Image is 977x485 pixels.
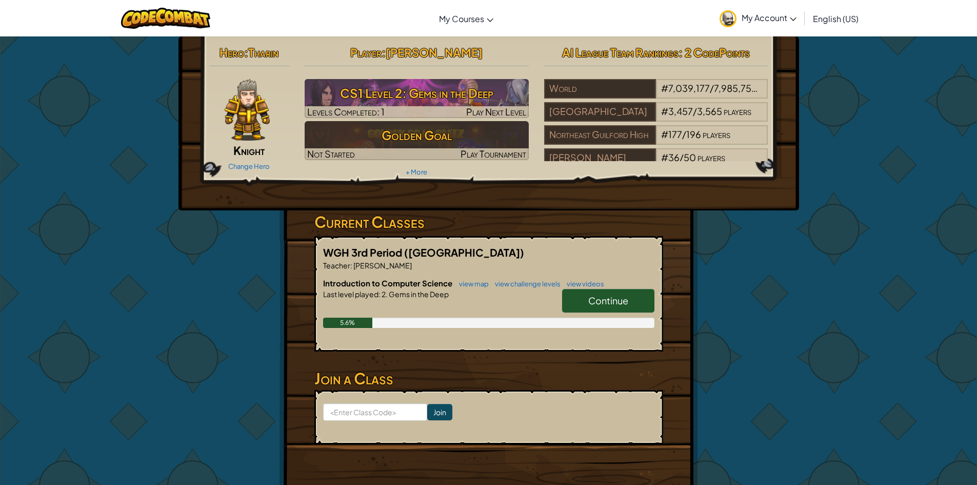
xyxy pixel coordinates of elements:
a: Golden GoalNot StartedPlay Tournament [305,121,529,160]
span: [PERSON_NAME] [352,261,412,270]
div: 5.6% [323,318,373,328]
span: Tharin [248,45,278,60]
h3: Golden Goal [305,124,529,147]
span: # [661,105,668,117]
span: : [382,45,386,60]
span: 36 [668,151,680,163]
span: English (US) [813,13,859,24]
span: 3,565 [697,105,722,117]
a: Play Next Level [305,79,529,118]
a: + More [406,168,427,176]
div: Northeast Guilford High [544,125,656,145]
span: Continue [588,295,628,306]
span: players [724,105,751,117]
span: Gems in the Deep [388,289,449,299]
span: My Account [742,12,796,23]
img: knight-pose.png [225,79,270,141]
span: Player [350,45,382,60]
h3: Join a Class [314,367,663,390]
a: World#7,039,177/7,985,756players [544,89,768,101]
span: 196 [686,128,701,140]
span: players [759,82,786,94]
a: Northeast Guilford High#177/196players [544,135,768,147]
span: 7,985,756 [714,82,757,94]
span: 7,039,177 [668,82,710,94]
span: My Courses [439,13,484,24]
span: 3,457 [668,105,693,117]
span: ([GEOGRAPHIC_DATA]) [404,246,524,259]
div: World [544,79,656,99]
span: / [680,151,684,163]
h3: Current Classes [314,210,663,234]
span: Play Next Level [466,106,526,118]
span: AI League Team Rankings [562,45,679,60]
a: English (US) [808,5,864,32]
span: Teacher [323,261,350,270]
span: : [244,45,248,60]
img: CS1 Level 2: Gems in the Deep [305,79,529,118]
span: # [661,151,668,163]
a: My Courses [434,5,499,32]
span: Last level played [323,289,378,299]
span: / [682,128,686,140]
div: [GEOGRAPHIC_DATA] [544,102,656,122]
input: <Enter Class Code> [323,403,427,421]
a: [PERSON_NAME]#36/50players [544,158,768,170]
span: 50 [684,151,696,163]
span: Play Tournament [461,148,526,160]
span: : [350,261,352,270]
span: Levels Completed: 1 [307,106,385,118]
span: # [661,82,668,94]
span: / [710,82,714,94]
span: Introduction to Computer Science [323,278,454,288]
a: [GEOGRAPHIC_DATA]#3,457/3,565players [544,112,768,124]
span: Not Started [307,148,355,160]
span: / [693,105,697,117]
span: 2. [381,289,388,299]
img: avatar [720,10,736,27]
a: view map [454,280,489,288]
input: Join [427,404,452,420]
div: [PERSON_NAME] [544,148,656,168]
a: view videos [562,280,604,288]
img: CodeCombat logo [121,8,211,29]
span: WGH 3rd Period [323,246,404,259]
a: Change Hero [228,162,270,170]
span: Knight [233,143,265,158]
span: Hero [220,45,244,60]
a: My Account [714,2,802,34]
span: : 2 CodePoints [679,45,750,60]
span: # [661,128,668,140]
h3: CS1 Level 2: Gems in the Deep [305,82,529,105]
span: : [378,289,381,299]
span: 177 [668,128,682,140]
a: view challenge levels [490,280,561,288]
span: [PERSON_NAME] [386,45,483,60]
span: players [703,128,730,140]
span: players [697,151,725,163]
img: Golden Goal [305,121,529,160]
